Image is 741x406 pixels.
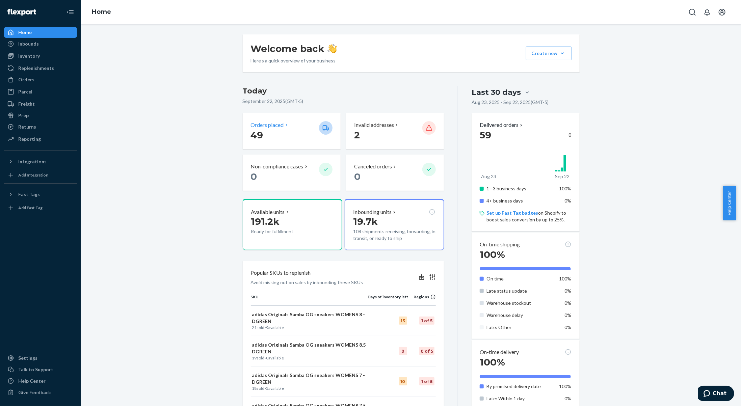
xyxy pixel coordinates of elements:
button: Available units191.2kReady for fulfillment [243,199,342,250]
p: Available units [251,208,285,216]
a: Replenishments [4,63,77,74]
p: Late status update [486,288,553,294]
div: Talk to Support [18,366,53,373]
a: Add Integration [4,170,77,181]
span: 18 [252,386,257,391]
p: On time [486,275,553,282]
th: SKU [251,294,368,305]
span: 5 [266,386,269,391]
div: Integrations [18,158,47,165]
div: Orders [18,76,34,83]
button: Open account menu [715,5,729,19]
button: Orders placed 49 [243,113,341,149]
div: Home [18,29,32,36]
button: Talk to Support [4,364,77,375]
p: Warehouse delay [486,312,553,319]
a: Add Fast Tag [4,202,77,213]
p: sold · available [252,355,367,361]
div: Help Center [18,378,46,384]
p: Aug 23, 2025 - Sep 22, 2025 ( GMT-5 ) [472,99,549,106]
button: Create new [526,47,572,60]
a: Inventory [4,51,77,61]
div: Last 30 days [472,87,521,98]
span: 100% [559,383,572,389]
img: Flexport logo [7,9,36,16]
p: on Shopify to boost sales conversion by up to 25%. [486,210,571,223]
p: Inbounding units [353,208,392,216]
p: sold · available [252,385,367,391]
button: Open notifications [700,5,714,19]
img: hand-wave emoji [327,44,337,53]
span: 0 [354,171,361,182]
div: Freight [18,101,35,107]
a: Returns [4,121,77,132]
p: Late: Within 1 day [486,395,553,402]
p: By promised delivery date [486,383,553,390]
div: 0 [480,129,571,141]
button: Open Search Box [686,5,699,19]
a: Inbounds [4,38,77,49]
div: 1 of 5 [419,377,434,385]
h1: Welcome back [251,43,337,55]
p: adidas Originals Samba OG sneakers WOMENS 8.5 DGREEN [252,342,367,355]
span: 0% [565,288,572,294]
div: Fast Tags [18,191,40,198]
div: Replenishments [18,65,54,72]
p: Non-compliance cases [251,163,303,170]
button: Fast Tags [4,189,77,200]
div: 1 of 5 [419,317,434,325]
span: 0% [565,324,572,330]
div: Parcel [18,88,32,95]
div: Inbounds [18,40,39,47]
span: 100% [559,276,572,281]
a: Home [4,27,77,38]
p: adidas Originals Samba OG sneakers WOMENS 7 - DGREEN [252,372,367,385]
span: 100% [559,186,572,191]
p: 108 shipments receiving, forwarding, in transit, or ready to ship [353,228,435,242]
div: Inventory [18,53,40,59]
button: Canceled orders 0 [346,155,444,191]
p: Avoid missing out on sales by inbounding these SKUs [251,279,363,286]
div: Give Feedback [18,389,51,396]
button: Non-compliance cases 0 [243,155,341,191]
span: 0% [565,312,572,318]
p: Late: Other [486,324,553,331]
div: 10 [399,377,407,385]
button: Give Feedback [4,387,77,398]
button: Help Center [723,186,736,220]
div: Prep [18,112,29,119]
a: Orders [4,74,77,85]
button: Invalid addresses 2 [346,113,444,149]
p: Popular SKUs to replenish [251,269,311,277]
div: Add Fast Tag [18,205,43,211]
p: Invalid addresses [354,121,394,129]
p: Orders placed [251,121,284,129]
div: Reporting [18,136,41,142]
p: 4+ business days [486,197,553,204]
span: 100% [480,249,505,260]
a: Settings [4,353,77,363]
p: Sep 22 [555,173,570,180]
span: 0% [565,396,572,401]
iframe: Opens a widget where you can chat to one of our agents [698,386,734,403]
a: Freight [4,99,77,109]
p: September 22, 2025 ( GMT-5 ) [243,98,444,105]
span: 0 [251,171,257,182]
span: 0% [565,300,572,306]
span: 9 [266,325,269,330]
button: Integrations [4,156,77,167]
a: Help Center [4,376,77,386]
th: Days of inventory left [368,294,408,305]
div: Add Integration [18,172,48,178]
p: adidas Originals Samba OG sneakers WOMENS 8 - DGREEN [252,311,367,325]
button: Close Navigation [63,5,77,19]
p: On-time delivery [480,348,519,356]
span: 0 [266,355,269,360]
button: Inbounding units19.7k108 shipments receiving, forwarding, in transit, or ready to ship [345,199,444,250]
p: 1 - 3 business days [486,185,553,192]
a: Prep [4,110,77,121]
p: sold · available [252,325,367,330]
div: Regions [408,294,436,300]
